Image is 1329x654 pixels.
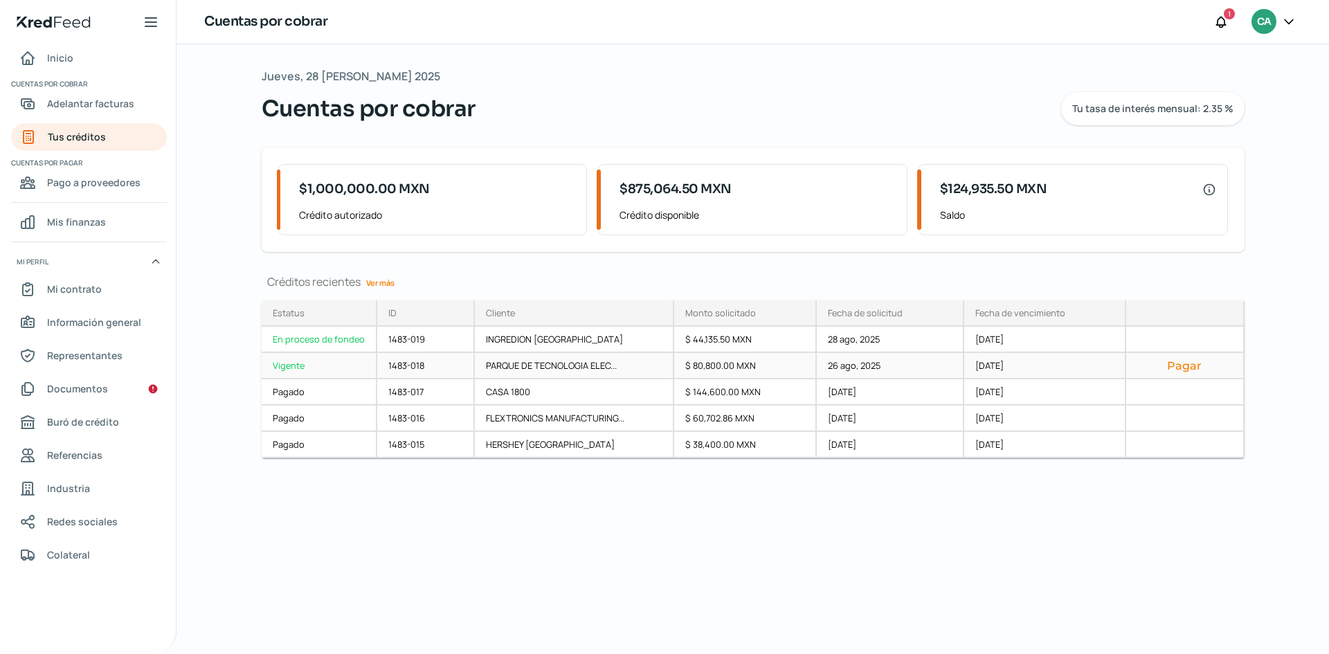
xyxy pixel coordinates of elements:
[47,380,108,397] span: Documentos
[475,432,674,458] div: HERSHEY [GEOGRAPHIC_DATA]
[11,541,167,569] a: Colateral
[486,307,515,319] div: Cliente
[299,180,430,199] span: $1,000,000.00 MXN
[47,95,134,112] span: Adelantar facturas
[674,406,817,432] div: $ 60,702.86 MXN
[377,379,475,406] div: 1483-017
[262,406,377,432] a: Pagado
[299,206,575,224] span: Crédito autorizado
[47,213,106,230] span: Mis finanzas
[964,432,1126,458] div: [DATE]
[377,353,475,379] div: 1483-018
[674,379,817,406] div: $ 144,600.00 MXN
[47,546,90,563] span: Colateral
[47,174,141,191] span: Pago a proveedores
[1228,8,1231,20] span: 1
[817,406,964,432] div: [DATE]
[674,432,817,458] div: $ 38,400.00 MXN
[47,446,102,464] span: Referencias
[17,255,48,268] span: Mi perfil
[11,78,165,90] span: Cuentas por cobrar
[11,342,167,370] a: Representantes
[377,406,475,432] div: 1483-016
[47,314,141,331] span: Información general
[674,327,817,353] div: $ 44,135.50 MXN
[11,442,167,469] a: Referencias
[674,353,817,379] div: $ 80,800.00 MXN
[1137,358,1231,372] button: Pagar
[11,90,167,118] a: Adelantar facturas
[388,307,397,319] div: ID
[262,66,440,87] span: Jueves, 28 [PERSON_NAME] 2025
[475,353,674,379] div: PARQUE DE TECNOLOGIA ELEC...
[47,49,73,66] span: Inicio
[685,307,756,319] div: Monto solicitado
[975,307,1065,319] div: Fecha de vencimiento
[262,353,377,379] a: Vigente
[817,327,964,353] div: 28 ago, 2025
[377,432,475,458] div: 1483-015
[377,327,475,353] div: 1483-019
[11,156,165,169] span: Cuentas por pagar
[361,272,400,293] a: Ver más
[273,307,305,319] div: Estatus
[11,375,167,403] a: Documentos
[47,480,90,497] span: Industria
[11,309,167,336] a: Información general
[11,169,167,197] a: Pago a proveedores
[1257,14,1271,30] span: CA
[11,475,167,502] a: Industria
[204,12,327,32] h1: Cuentas por cobrar
[11,275,167,303] a: Mi contrato
[620,180,732,199] span: $875,064.50 MXN
[262,379,377,406] a: Pagado
[964,379,1126,406] div: [DATE]
[940,206,1216,224] span: Saldo
[47,347,123,364] span: Representantes
[11,208,167,236] a: Mis finanzas
[817,379,964,406] div: [DATE]
[817,432,964,458] div: [DATE]
[1072,104,1233,113] span: Tu tasa de interés mensual: 2.35 %
[475,327,674,353] div: INGREDION [GEOGRAPHIC_DATA]
[11,408,167,436] a: Buró de crédito
[47,280,102,298] span: Mi contrato
[47,513,118,530] span: Redes sociales
[11,123,167,151] a: Tus créditos
[964,327,1126,353] div: [DATE]
[262,327,377,353] a: En proceso de fondeo
[11,508,167,536] a: Redes sociales
[475,406,674,432] div: FLEXTRONICS MANUFACTURING...
[475,379,674,406] div: CASA 1800
[48,128,106,145] span: Tus créditos
[964,406,1126,432] div: [DATE]
[964,353,1126,379] div: [DATE]
[262,432,377,458] a: Pagado
[262,92,476,125] span: Cuentas por cobrar
[828,307,903,319] div: Fecha de solicitud
[940,180,1047,199] span: $124,935.50 MXN
[620,206,896,224] span: Crédito disponible
[817,353,964,379] div: 26 ago, 2025
[47,413,119,430] span: Buró de crédito
[11,44,167,72] a: Inicio
[262,274,1245,289] div: Créditos recientes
